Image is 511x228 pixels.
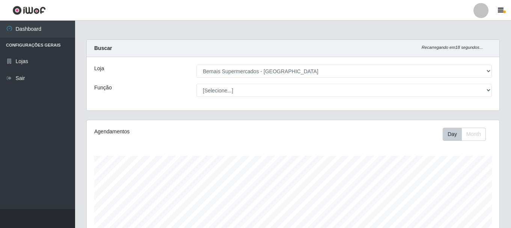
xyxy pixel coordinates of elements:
[461,128,486,141] button: Month
[443,128,486,141] div: First group
[422,45,483,50] i: Recarregando em 18 segundos...
[94,45,112,51] strong: Buscar
[94,128,253,136] div: Agendamentos
[12,6,46,15] img: CoreUI Logo
[443,128,492,141] div: Toolbar with button groups
[94,84,112,92] label: Função
[443,128,462,141] button: Day
[94,65,104,72] label: Loja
